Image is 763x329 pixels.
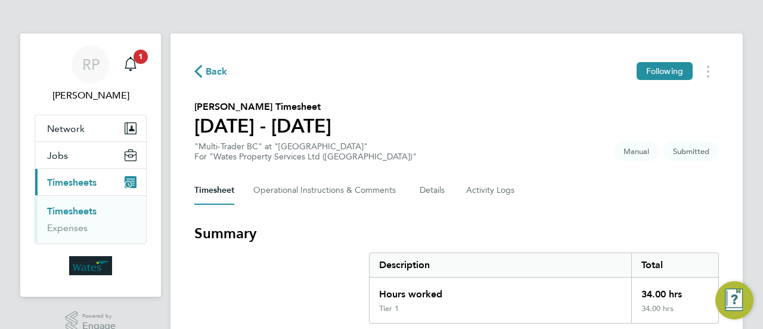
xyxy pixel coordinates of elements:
button: Timesheets Menu [697,62,719,81]
div: Timesheets [35,195,146,244]
div: Tier 1 [379,304,399,313]
div: Description [370,253,631,277]
div: For "Wates Property Services Ltd ([GEOGRAPHIC_DATA])" [194,152,417,162]
button: Details [420,176,447,205]
span: 1 [134,50,148,64]
img: wates-logo-retina.png [69,256,112,275]
button: Timesheet [194,176,234,205]
h1: [DATE] - [DATE] [194,114,331,138]
span: Jobs [47,150,68,161]
a: Expenses [47,222,88,233]
div: Hours worked [370,278,631,304]
button: Timesheets [35,169,146,195]
div: "Multi-Trader BC" at "[GEOGRAPHIC_DATA]" [194,142,417,162]
span: This timesheet was manually created. [614,142,659,161]
a: Timesheets [47,205,97,217]
span: Network [47,123,85,134]
span: Timesheets [47,177,97,188]
button: Network [35,115,146,142]
span: Powered by [82,311,116,321]
span: Richard Patterson [35,88,147,103]
div: 34.00 hrs [631,278,718,304]
h2: [PERSON_NAME] Timesheet [194,100,331,114]
button: Operational Instructions & Comments [253,176,401,205]
h3: Summary [194,224,719,243]
button: Following [637,62,693,80]
button: Engage Resource Center [715,281,753,319]
span: This timesheet is Submitted. [663,142,719,161]
div: Summary [369,253,719,324]
button: Activity Logs [466,176,516,205]
span: RP [82,57,100,72]
button: Jobs [35,142,146,168]
nav: Main navigation [20,33,161,297]
a: RP[PERSON_NAME] [35,45,147,103]
div: Total [631,253,718,277]
a: Go to home page [35,256,147,275]
div: 34.00 hrs [631,304,718,323]
a: 1 [119,45,142,84]
button: Back [194,64,228,79]
span: Following [646,66,683,76]
span: Back [206,64,228,79]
